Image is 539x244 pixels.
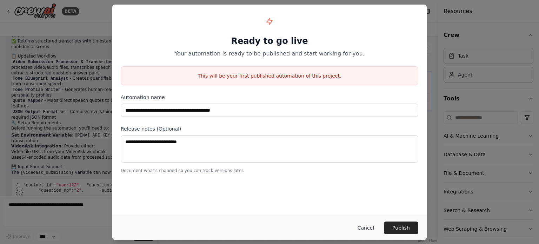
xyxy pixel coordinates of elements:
[121,125,418,132] label: Release notes (Optional)
[121,94,418,101] label: Automation name
[352,222,380,234] button: Cancel
[121,168,418,173] p: Document what's changed so you can track versions later.
[121,72,418,79] p: This will be your first published automation of this project.
[121,50,418,58] p: Your automation is ready to be published and start working for you.
[121,35,418,47] h1: Ready to go live
[384,222,418,234] button: Publish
